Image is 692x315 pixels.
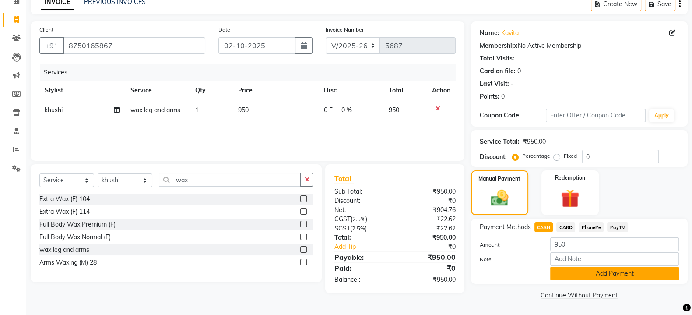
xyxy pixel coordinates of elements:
[395,196,462,205] div: ₹0
[334,224,350,232] span: SGST
[395,233,462,242] div: ₹950.00
[327,263,395,273] div: Paid:
[352,216,365,223] span: 2.5%
[480,67,516,76] div: Card on file:
[480,111,546,120] div: Coupon Code
[195,106,199,114] span: 1
[522,152,550,160] label: Percentage
[39,220,116,229] div: Full Body Wax Premium (F)
[40,64,462,81] div: Services
[550,267,679,280] button: Add Payment
[327,252,395,262] div: Payable:
[327,215,395,224] div: ( )
[130,106,180,114] span: wax leg and arms
[341,106,352,115] span: 0 %
[327,196,395,205] div: Discount:
[327,242,406,251] a: Add Tip
[607,222,628,232] span: PayTM
[427,81,456,100] th: Action
[649,109,674,122] button: Apply
[501,92,505,101] div: 0
[238,106,249,114] span: 950
[326,26,364,34] label: Invoice Number
[327,187,395,196] div: Sub Total:
[39,245,89,255] div: wax leg and arms
[480,223,531,232] span: Payment Methods
[480,41,679,50] div: No Active Membership
[480,79,509,88] div: Last Visit:
[327,275,395,284] div: Balance :
[473,241,544,249] label: Amount:
[480,28,499,38] div: Name:
[478,175,520,183] label: Manual Payment
[480,41,518,50] div: Membership:
[523,137,546,146] div: ₹950.00
[473,291,686,300] a: Continue Without Payment
[39,26,53,34] label: Client
[39,258,97,267] div: Arms Waxing (M) 28
[39,195,90,204] div: Extra Wax (F) 104
[480,152,507,162] div: Discount:
[395,187,462,196] div: ₹950.00
[63,37,205,54] input: Search by Name/Mobile/Email/Code
[546,109,646,122] input: Enter Offer / Coupon Code
[233,81,319,100] th: Price
[480,137,520,146] div: Service Total:
[550,237,679,251] input: Amount
[473,255,544,263] label: Note:
[555,187,585,210] img: _gift.svg
[395,205,462,215] div: ₹904.76
[218,26,230,34] label: Date
[480,54,514,63] div: Total Visits:
[395,252,462,262] div: ₹950.00
[383,81,427,100] th: Total
[564,152,577,160] label: Fixed
[480,92,499,101] div: Points:
[327,205,395,215] div: Net:
[406,242,462,251] div: ₹0
[389,106,399,114] span: 950
[555,174,585,182] label: Redemption
[579,222,604,232] span: PhonePe
[327,233,395,242] div: Total:
[501,28,519,38] a: Kavita
[39,37,64,54] button: +91
[395,215,462,224] div: ₹22.62
[39,207,90,216] div: Extra Wax (F) 114
[556,222,575,232] span: CARD
[334,215,350,223] span: CGST
[511,79,513,88] div: -
[485,188,514,208] img: _cash.svg
[336,106,338,115] span: |
[395,263,462,273] div: ₹0
[334,174,354,183] span: Total
[159,173,301,187] input: Search or Scan
[327,224,395,233] div: ( )
[319,81,383,100] th: Disc
[395,275,462,284] div: ₹950.00
[39,233,111,242] div: Full Body Wax Normal (F)
[324,106,333,115] span: 0 F
[45,106,63,114] span: khushi
[517,67,521,76] div: 0
[39,81,125,100] th: Stylist
[550,252,679,266] input: Add Note
[534,222,553,232] span: CASH
[351,225,365,232] span: 2.5%
[395,224,462,233] div: ₹22.62
[125,81,190,100] th: Service
[190,81,233,100] th: Qty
